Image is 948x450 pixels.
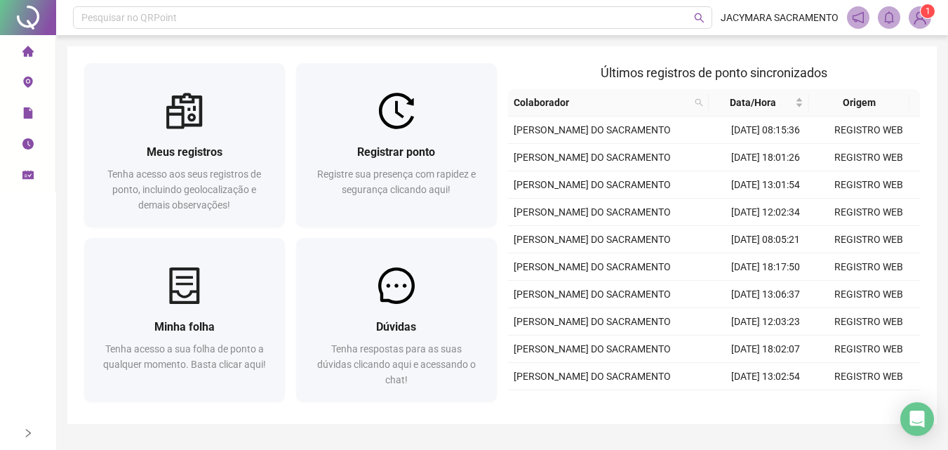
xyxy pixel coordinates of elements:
span: search [692,92,706,113]
td: [DATE] 18:17:50 [714,253,817,281]
td: [DATE] 18:02:07 [714,336,817,363]
td: REGISTRO WEB [817,390,920,418]
span: clock-circle [22,132,34,160]
td: REGISTRO WEB [817,171,920,199]
td: REGISTRO WEB [817,199,920,226]
div: Open Intercom Messenger [900,402,934,436]
td: [DATE] 12:01:55 [714,390,817,418]
span: Tenha respostas para as suas dúvidas clicando aqui e acessando o chat! [317,343,476,385]
sup: Atualize o seu contato no menu Meus Dados [921,4,935,18]
span: search [694,13,705,23]
span: home [22,39,34,67]
span: JACYMARA SACRAMENTO [721,10,839,25]
span: [PERSON_NAME] DO SACRAMENTO [514,316,671,327]
td: REGISTRO WEB [817,281,920,308]
td: [DATE] 08:05:21 [714,226,817,253]
span: Meus registros [147,145,222,159]
a: Registrar pontoRegistre sua presença com rapidez e segurança clicando aqui! [296,63,497,227]
span: bell [883,11,895,24]
td: REGISTRO WEB [817,117,920,144]
a: Meus registrosTenha acesso aos seus registros de ponto, incluindo geolocalização e demais observa... [84,63,285,227]
span: schedule [22,163,34,191]
td: REGISTRO WEB [817,308,920,336]
td: REGISTRO WEB [817,336,920,363]
span: Colaborador [514,95,689,110]
span: Tenha acesso aos seus registros de ponto, incluindo geolocalização e demais observações! [107,168,261,211]
td: REGISTRO WEB [817,144,920,171]
span: [PERSON_NAME] DO SACRAMENTO [514,206,671,218]
a: DúvidasTenha respostas para as suas dúvidas clicando aqui e acessando o chat! [296,238,497,402]
td: REGISTRO WEB [817,226,920,253]
span: [PERSON_NAME] DO SACRAMENTO [514,343,671,355]
img: 94985 [909,7,930,28]
span: [PERSON_NAME] DO SACRAMENTO [514,289,671,300]
td: [DATE] 13:01:54 [714,171,817,199]
span: Registrar ponto [357,145,435,159]
span: Dúvidas [376,320,416,333]
span: Últimos registros de ponto sincronizados [601,65,827,80]
span: 1 [926,6,930,16]
span: file [22,101,34,129]
td: REGISTRO WEB [817,253,920,281]
span: [PERSON_NAME] DO SACRAMENTO [514,234,671,245]
span: right [23,428,33,438]
span: Minha folha [154,320,215,333]
td: [DATE] 13:06:37 [714,281,817,308]
td: [DATE] 18:01:26 [714,144,817,171]
span: environment [22,70,34,98]
span: search [695,98,703,107]
td: [DATE] 12:02:34 [714,199,817,226]
span: [PERSON_NAME] DO SACRAMENTO [514,179,671,190]
td: [DATE] 12:03:23 [714,308,817,336]
td: REGISTRO WEB [817,363,920,390]
span: [PERSON_NAME] DO SACRAMENTO [514,152,671,163]
span: [PERSON_NAME] DO SACRAMENTO [514,124,671,135]
span: notification [852,11,864,24]
td: [DATE] 08:15:36 [714,117,817,144]
th: Data/Hora [709,89,809,117]
span: Data/Hora [714,95,792,110]
span: [PERSON_NAME] DO SACRAMENTO [514,261,671,272]
span: Registre sua presença com rapidez e segurança clicando aqui! [317,168,476,195]
th: Origem [809,89,909,117]
a: Minha folhaTenha acesso a sua folha de ponto a qualquer momento. Basta clicar aqui! [84,238,285,402]
td: [DATE] 13:02:54 [714,363,817,390]
span: Tenha acesso a sua folha de ponto a qualquer momento. Basta clicar aqui! [103,343,266,370]
span: [PERSON_NAME] DO SACRAMENTO [514,371,671,382]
